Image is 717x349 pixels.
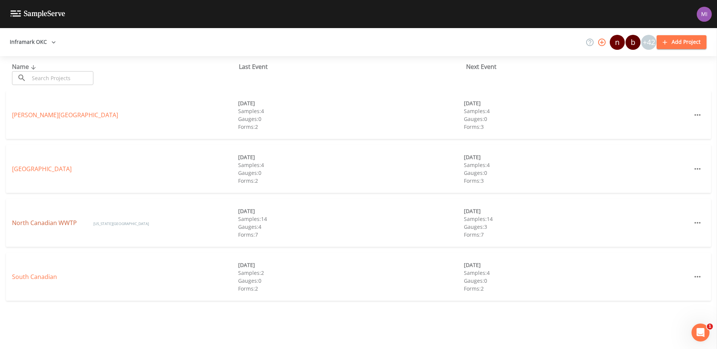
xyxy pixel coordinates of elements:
div: Gauges: 0 [238,277,464,285]
div: [DATE] [464,207,690,215]
div: Forms: 2 [238,285,464,292]
div: Forms: 2 [238,177,464,185]
div: Forms: 2 [238,123,464,131]
div: Samples: 2 [238,269,464,277]
div: [DATE] [238,261,464,269]
div: n [610,35,625,50]
div: Forms: 7 [238,231,464,239]
div: Samples: 4 [238,107,464,115]
input: Search Projects [29,71,93,85]
a: South Canadian [12,273,57,281]
iframe: Intercom live chat [691,324,709,342]
a: North Canadian WWTP [12,219,78,227]
div: +42 [641,35,656,50]
div: Gauges: 0 [238,169,464,177]
div: Samples: 4 [464,161,690,169]
div: Forms: 3 [464,123,690,131]
div: Samples: 4 [464,269,690,277]
span: 1 [707,324,713,330]
div: Gauges: 4 [238,223,464,231]
div: Gauges: 0 [464,115,690,123]
button: Inframark OKC [7,35,59,49]
div: Samples: 14 [238,215,464,223]
img: 11d739c36d20347f7b23fdbf2a9dc2c5 [697,7,712,22]
a: [GEOGRAPHIC_DATA] [12,165,72,173]
div: [DATE] [238,99,464,107]
span: Name [12,63,38,71]
div: Samples: 4 [238,161,464,169]
div: Next Event [466,62,693,71]
div: [DATE] [464,99,690,107]
div: Samples: 4 [464,107,690,115]
div: [DATE] [238,153,464,161]
div: Forms: 7 [464,231,690,239]
img: logo [10,10,65,18]
div: [DATE] [238,207,464,215]
div: Last Event [239,62,466,71]
button: Add Project [657,35,706,49]
div: Gauges: 0 [464,169,690,177]
div: Forms: 2 [464,285,690,292]
div: b [625,35,640,50]
div: [DATE] [464,261,690,269]
div: [DATE] [464,153,690,161]
div: Forms: 3 [464,177,690,185]
div: Samples: 14 [464,215,690,223]
div: nicholas.wilson@inframark.com [609,35,625,50]
div: Gauges: 0 [238,115,464,123]
div: Gauges: 0 [464,277,690,285]
div: Gauges: 3 [464,223,690,231]
a: [PERSON_NAME][GEOGRAPHIC_DATA] [12,111,118,119]
div: bturner@inframark.com [625,35,641,50]
span: [US_STATE][GEOGRAPHIC_DATA] [93,221,149,226]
